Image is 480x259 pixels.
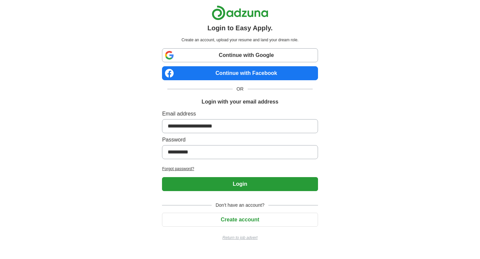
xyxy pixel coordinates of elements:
[162,235,318,241] a: Return to job advert
[212,5,268,20] img: Adzuna logo
[202,98,278,106] h1: Login with your email address
[207,23,273,33] h1: Login to Easy Apply.
[162,48,318,62] a: Continue with Google
[162,213,318,227] button: Create account
[212,202,269,209] span: Don't have an account?
[162,166,318,172] a: Forgot password?
[162,110,318,118] label: Email address
[162,136,318,144] label: Password
[233,86,248,93] span: OR
[162,217,318,222] a: Create account
[162,66,318,80] a: Continue with Facebook
[163,37,316,43] p: Create an account, upload your resume and land your dream role.
[162,177,318,191] button: Login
